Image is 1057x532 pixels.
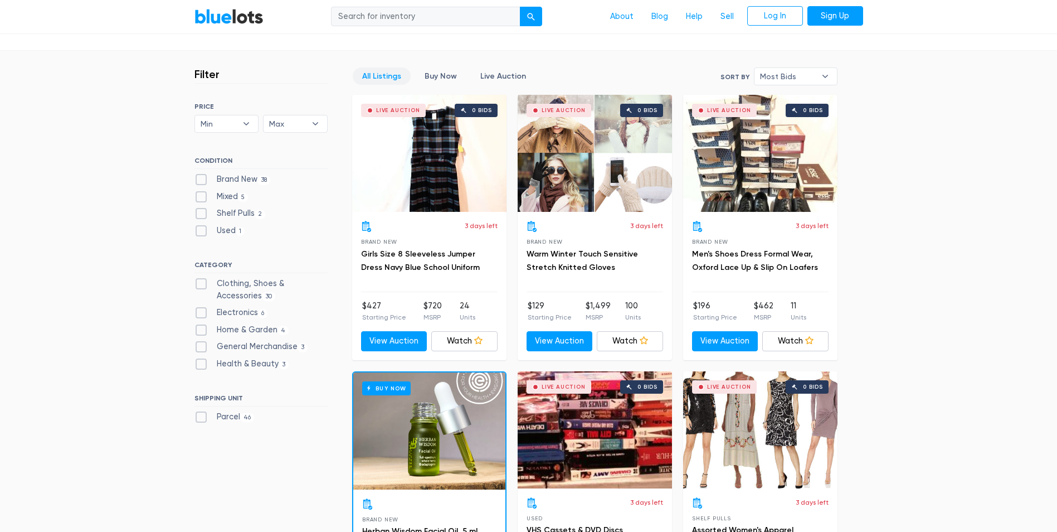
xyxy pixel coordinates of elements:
a: Live Auction 0 bids [518,371,672,489]
a: Live Auction 0 bids [518,95,672,212]
p: 3 days left [465,221,498,231]
div: Live Auction [542,384,586,390]
span: Brand New [527,239,563,245]
a: Live Auction 0 bids [683,95,837,212]
a: Watch [431,331,498,351]
a: Log In [747,6,803,26]
a: Sign Up [807,6,863,26]
a: View Auction [527,331,593,351]
span: 2 [255,210,266,219]
a: Buy Now [353,373,505,490]
div: Live Auction [707,384,751,390]
label: Sort By [720,72,749,82]
h6: CATEGORY [194,261,328,273]
li: 11 [791,300,806,322]
label: Clothing, Shoes & Accessories [194,278,328,302]
span: 3 [279,360,289,369]
li: $462 [754,300,773,322]
label: Brand New [194,173,271,186]
a: Watch [762,331,829,351]
p: Starting Price [528,312,572,322]
p: 3 days left [796,497,829,507]
div: 0 bids [637,108,657,113]
a: View Auction [692,331,758,351]
div: Live Auction [707,108,751,113]
span: 4 [277,326,289,335]
div: 0 bids [803,108,823,113]
p: MSRP [423,312,442,322]
a: Blog [642,6,677,27]
a: Sell [712,6,743,27]
label: Shelf Pulls [194,207,266,220]
a: Live Auction 0 bids [683,371,837,489]
b: ▾ [304,115,327,132]
p: 3 days left [630,221,663,231]
h6: PRICE [194,103,328,110]
div: 0 bids [637,384,657,390]
span: 46 [240,413,255,422]
a: About [601,6,642,27]
li: $1,499 [586,300,611,322]
p: 3 days left [796,221,829,231]
li: $720 [423,300,442,322]
div: Live Auction [542,108,586,113]
span: 30 [262,292,276,301]
p: Starting Price [362,312,406,322]
span: 1 [236,227,245,236]
p: MSRP [586,312,611,322]
li: 100 [625,300,641,322]
label: Used [194,225,245,237]
label: Mixed [194,191,249,203]
a: Buy Now [415,67,466,85]
b: ▾ [235,115,258,132]
label: General Merchandise [194,341,308,353]
div: Live Auction [376,108,420,113]
li: $196 [693,300,737,322]
label: Parcel [194,411,255,423]
p: Starting Price [693,312,737,322]
span: Shelf Pulls [692,515,731,521]
span: Most Bids [760,68,816,85]
li: 24 [460,300,475,322]
span: Brand New [362,516,398,523]
span: Used [527,515,543,521]
li: $129 [528,300,572,322]
a: Live Auction 0 bids [352,95,506,212]
a: View Auction [361,331,427,351]
li: $427 [362,300,406,322]
h6: SHIPPING UNIT [194,394,328,407]
span: 38 [257,176,271,185]
a: Men's Shoes Dress Formal Wear, Oxford Lace Up & Slip On Loafers [692,249,818,272]
b: ▾ [814,68,837,85]
span: 5 [238,193,249,202]
p: 3 days left [630,497,663,507]
a: Live Auction [471,67,535,85]
h6: CONDITION [194,157,328,169]
a: BlueLots [194,8,264,25]
span: 3 [298,344,308,352]
a: Help [677,6,712,27]
span: Brand New [361,239,397,245]
div: 0 bids [803,384,823,390]
h6: Buy Now [362,381,411,395]
h3: Filter [194,67,220,81]
span: 6 [258,309,268,318]
span: Max [269,115,306,132]
label: Home & Garden [194,324,289,336]
a: Watch [597,331,663,351]
input: Search for inventory [331,7,520,27]
span: Brand New [692,239,728,245]
p: Units [625,312,641,322]
span: Min [201,115,237,132]
label: Health & Beauty [194,358,289,370]
p: MSRP [754,312,773,322]
p: Units [791,312,806,322]
a: Warm Winter Touch Sensitive Stretch Knitted Gloves [527,249,638,272]
p: Units [460,312,475,322]
a: Girls Size 8 Sleeveless Jumper Dress Navy Blue School Uniform [361,249,480,272]
label: Electronics [194,307,268,319]
div: 0 bids [472,108,492,113]
a: All Listings [353,67,411,85]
